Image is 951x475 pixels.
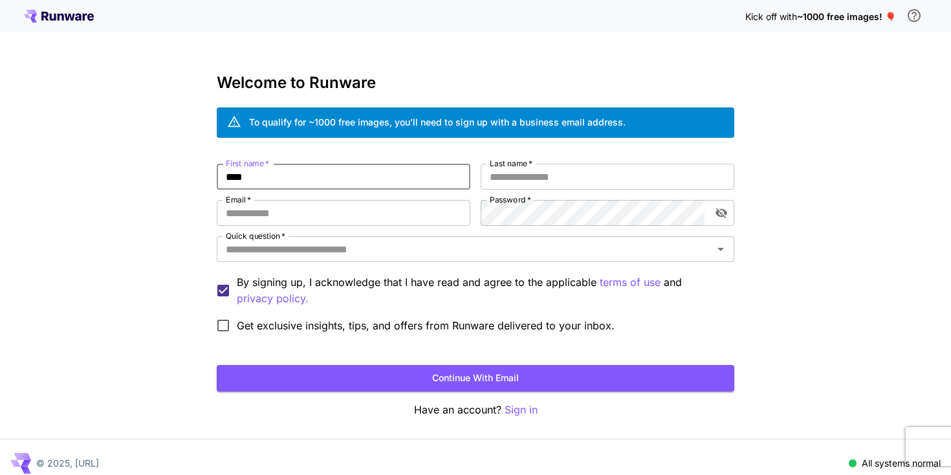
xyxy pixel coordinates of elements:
[237,291,309,307] p: privacy policy.
[226,230,285,241] label: Quick question
[226,194,251,205] label: Email
[901,3,927,28] button: In order to qualify for free credit, you need to sign up with a business email address and click ...
[217,402,734,418] p: Have an account?
[217,74,734,92] h3: Welcome to Runware
[237,318,615,333] span: Get exclusive insights, tips, and offers from Runware delivered to your inbox.
[490,158,532,169] label: Last name
[226,158,269,169] label: First name
[600,274,661,291] p: terms of use
[217,365,734,392] button: Continue with email
[249,115,626,129] div: To qualify for ~1000 free images, you’ll need to sign up with a business email address.
[862,456,941,470] p: All systems normal
[600,274,661,291] button: By signing up, I acknowledge that I have read and agree to the applicable and privacy policy.
[712,240,730,258] button: Open
[237,291,309,307] button: By signing up, I acknowledge that I have read and agree to the applicable terms of use and
[505,402,538,418] button: Sign in
[490,194,531,205] label: Password
[797,11,896,22] span: ~1000 free images! 🎈
[710,201,733,225] button: toggle password visibility
[745,11,797,22] span: Kick off with
[237,274,724,307] p: By signing up, I acknowledge that I have read and agree to the applicable and
[36,456,99,470] p: © 2025, [URL]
